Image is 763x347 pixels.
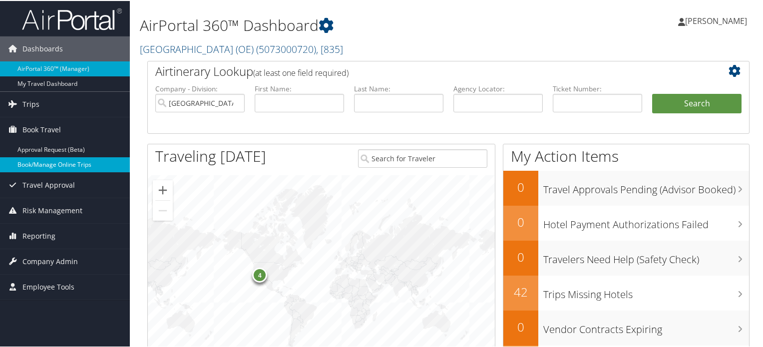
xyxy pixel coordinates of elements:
a: 0Vendor Contracts Expiring [503,310,749,345]
h2: 0 [503,318,538,335]
a: 0Hotel Payment Authorizations Failed [503,205,749,240]
img: airportal-logo.png [22,6,122,30]
h2: 0 [503,213,538,230]
button: Zoom out [153,200,173,220]
div: 4 [252,267,267,282]
h1: Traveling [DATE] [155,145,266,166]
label: Last Name: [354,83,443,93]
h3: Hotel Payment Authorizations Failed [543,212,749,231]
span: Book Travel [22,116,61,141]
h1: My Action Items [503,145,749,166]
h3: Vendor Contracts Expiring [543,317,749,336]
a: [PERSON_NAME] [678,5,757,35]
input: Search for Traveler [358,148,488,167]
label: Company - Division: [155,83,245,93]
h2: 42 [503,283,538,300]
a: 42Trips Missing Hotels [503,275,749,310]
button: Search [652,93,742,113]
span: Company Admin [22,248,78,273]
span: (at least one field required) [253,66,349,77]
label: Ticket Number: [553,83,642,93]
h2: 0 [503,248,538,265]
span: , [ 835 ] [316,41,343,55]
h1: AirPortal 360™ Dashboard [140,14,551,35]
button: Zoom in [153,179,173,199]
span: Employee Tools [22,274,74,299]
span: Reporting [22,223,55,248]
span: Risk Management [22,197,82,222]
label: Agency Locator: [453,83,543,93]
h3: Travelers Need Help (Safety Check) [543,247,749,266]
h3: Trips Missing Hotels [543,282,749,301]
span: Trips [22,91,39,116]
a: 0Travel Approvals Pending (Advisor Booked) [503,170,749,205]
h3: Travel Approvals Pending (Advisor Booked) [543,177,749,196]
h2: 0 [503,178,538,195]
a: [GEOGRAPHIC_DATA] (OE) [140,41,343,55]
span: Travel Approval [22,172,75,197]
a: 0Travelers Need Help (Safety Check) [503,240,749,275]
span: [PERSON_NAME] [685,14,747,25]
span: Dashboards [22,35,63,60]
h2: Airtinerary Lookup [155,62,692,79]
label: First Name: [255,83,344,93]
span: ( 5073000720 ) [256,41,316,55]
